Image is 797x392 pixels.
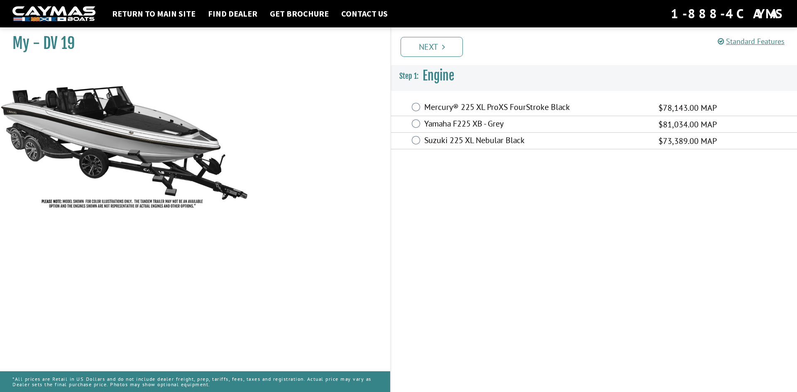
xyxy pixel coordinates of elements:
a: Return to main site [108,8,200,19]
label: Yamaha F225 XB - Grey [424,119,648,131]
label: Mercury® 225 XL ProXS FourStroke Black [424,102,648,114]
a: Standard Features [718,37,785,46]
span: $73,389.00 MAP [658,135,717,147]
a: Contact Us [337,8,392,19]
a: Next [401,37,463,57]
h3: Engine [391,61,797,91]
div: 1-888-4CAYMAS [671,5,785,23]
a: Find Dealer [204,8,262,19]
span: $81,034.00 MAP [658,118,717,131]
h1: My - DV 19 [12,34,369,53]
ul: Pagination [398,36,797,57]
img: white-logo-c9c8dbefe5ff5ceceb0f0178aa75bf4bb51f6bca0971e226c86eb53dfe498488.png [12,6,95,22]
a: Get Brochure [266,8,333,19]
span: $78,143.00 MAP [658,102,717,114]
p: *All prices are Retail in US Dollars and do not include dealer freight, prep, tariffs, fees, taxe... [12,372,378,391]
label: Suzuki 225 XL Nebular Black [424,135,648,147]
